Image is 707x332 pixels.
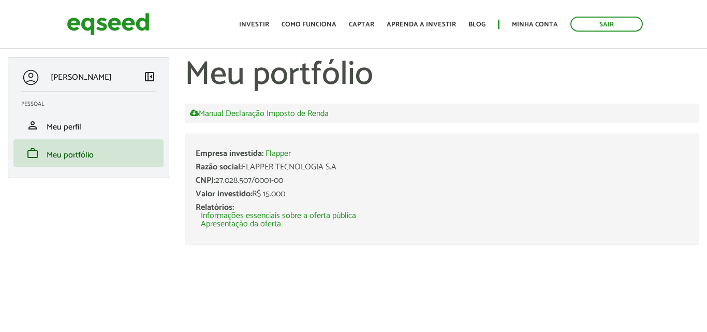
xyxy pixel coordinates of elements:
div: FLAPPER TECNOLOGIA S.A [196,163,689,171]
a: personMeu perfil [21,119,156,132]
img: EqSeed [67,10,150,38]
a: Manual Declaração Imposto de Renda [190,109,329,118]
div: 27.028.507/0001-00 [196,177,689,185]
span: left_panel_close [143,70,156,83]
span: Meu portfólio [47,148,94,162]
a: Blog [468,21,485,28]
span: Razão social: [196,160,242,174]
span: work [26,147,39,160]
span: Meu perfil [47,120,81,134]
a: Flapper [266,150,291,158]
a: Sair [570,17,643,32]
a: Informações essenciais sobre a oferta pública [201,212,356,220]
a: Investir [239,21,269,28]
span: Empresa investida: [196,147,263,161]
h2: Pessoal [21,101,164,107]
a: Minha conta [512,21,558,28]
span: Relatórios: [196,200,234,214]
li: Meu perfil [13,111,164,139]
a: Captar [349,21,374,28]
span: person [26,119,39,132]
a: workMeu portfólio [21,147,156,160]
a: Aprenda a investir [387,21,456,28]
span: CNPJ: [196,174,215,187]
p: [PERSON_NAME] [51,73,112,82]
div: R$ 15.000 [196,190,689,198]
a: Apresentação da oferta [201,220,281,228]
li: Meu portfólio [13,139,164,167]
a: Como funciona [282,21,336,28]
span: Valor investido: [196,187,252,201]
h1: Meu portfólio [185,57,700,93]
a: Colapsar menu [143,70,156,85]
